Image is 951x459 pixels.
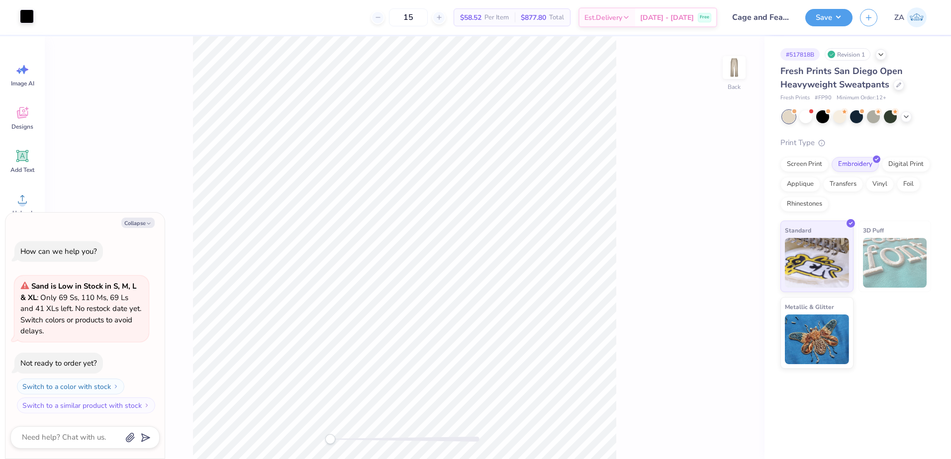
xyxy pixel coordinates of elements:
[389,8,428,26] input: – –
[725,7,798,27] input: Untitled Design
[785,238,849,288] img: Standard
[882,157,930,172] div: Digital Print
[890,7,931,27] a: ZA
[11,123,33,131] span: Designs
[12,209,32,217] span: Upload
[700,14,709,21] span: Free
[825,48,870,61] div: Revision 1
[20,246,97,256] div: How can we help you?
[780,137,931,149] div: Print Type
[460,12,481,23] span: $58.52
[780,48,820,61] div: # 517818B
[20,358,97,368] div: Not ready to order yet?
[780,94,810,102] span: Fresh Prints
[805,9,853,26] button: Save
[780,197,829,212] div: Rhinestones
[832,157,879,172] div: Embroidery
[907,7,927,27] img: Zuriel Alaba
[10,166,34,174] span: Add Text
[325,434,335,444] div: Accessibility label
[484,12,509,23] span: Per Item
[866,177,894,192] div: Vinyl
[863,238,927,288] img: 3D Puff
[11,79,34,87] span: Image AI
[17,379,124,394] button: Switch to a color with stock
[780,157,829,172] div: Screen Print
[584,12,622,23] span: Est. Delivery
[113,383,119,389] img: Switch to a color with stock
[785,314,849,364] img: Metallic & Glitter
[521,12,546,23] span: $877.80
[549,12,564,23] span: Total
[823,177,863,192] div: Transfers
[780,65,903,90] span: Fresh Prints San Diego Open Heavyweight Sweatpants
[17,397,155,413] button: Switch to a similar product with stock
[144,402,150,408] img: Switch to a similar product with stock
[121,218,155,228] button: Collapse
[894,12,904,23] span: ZA
[780,177,820,192] div: Applique
[897,177,920,192] div: Foil
[785,302,834,312] span: Metallic & Glitter
[863,225,884,235] span: 3D Puff
[640,12,694,23] span: [DATE] - [DATE]
[20,281,136,303] strong: Sand is Low in Stock in S, M, L & XL
[728,82,741,91] div: Back
[724,58,744,77] img: Back
[837,94,886,102] span: Minimum Order: 12 +
[815,94,832,102] span: # FP90
[20,281,141,336] span: : Only 69 Ss, 110 Ms, 69 Ls and 41 XLs left. No restock date yet. Switch colors or products to av...
[785,225,811,235] span: Standard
